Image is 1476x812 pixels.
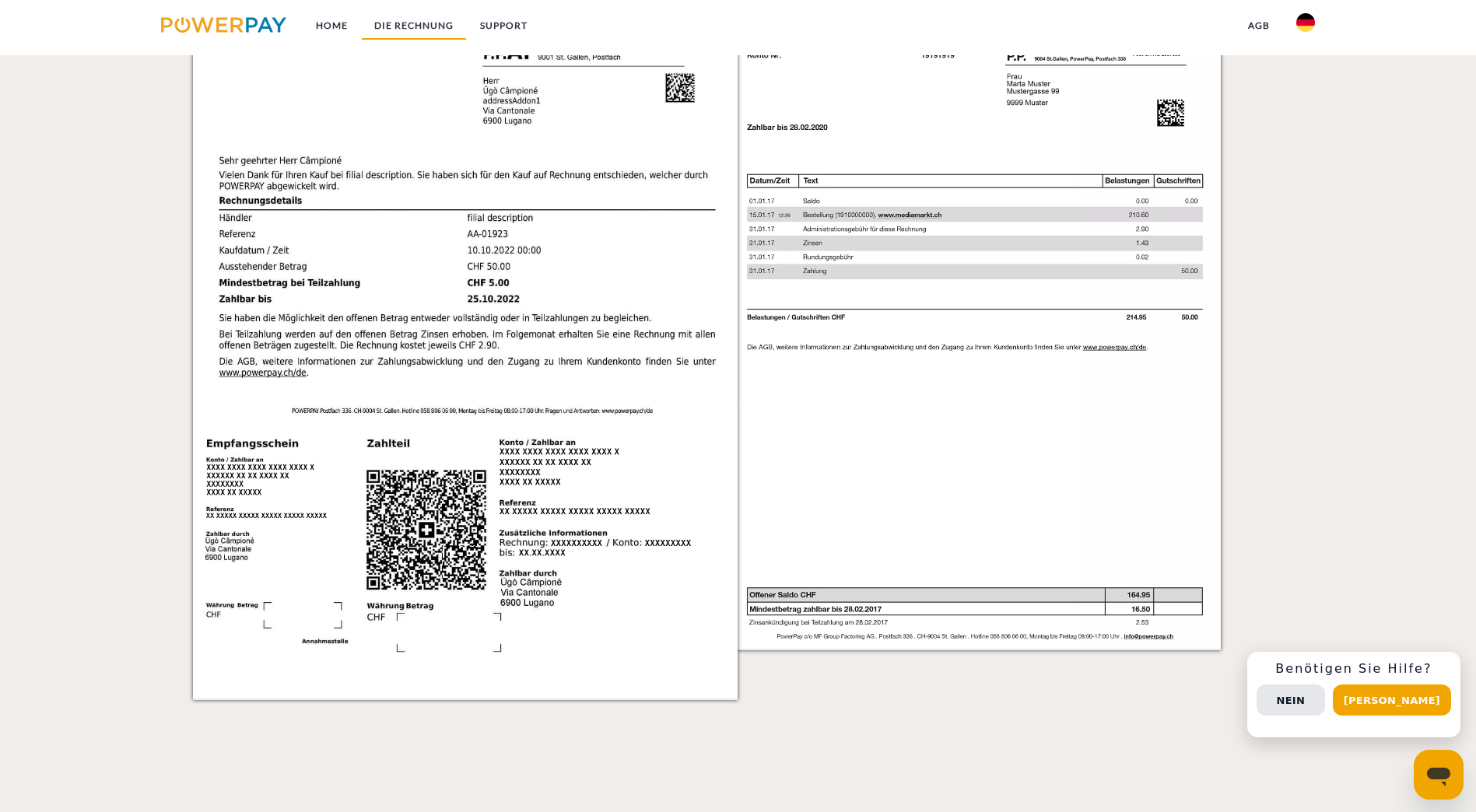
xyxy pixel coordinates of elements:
h3: Benötigen Sie Hilfe? [1257,661,1451,677]
a: DIE RECHNUNG [361,12,467,40]
button: [PERSON_NAME] [1333,684,1451,716]
a: Home [303,12,361,40]
img: de [1296,13,1315,32]
a: SUPPORT [467,12,541,40]
iframe: Schaltfläche zum Öffnen des Messaging-Fensters [1414,750,1464,800]
a: agb [1235,12,1283,40]
button: Nein [1257,684,1325,716]
img: logo-powerpay.svg [161,17,286,33]
div: Schnellhilfe [1247,652,1460,737]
